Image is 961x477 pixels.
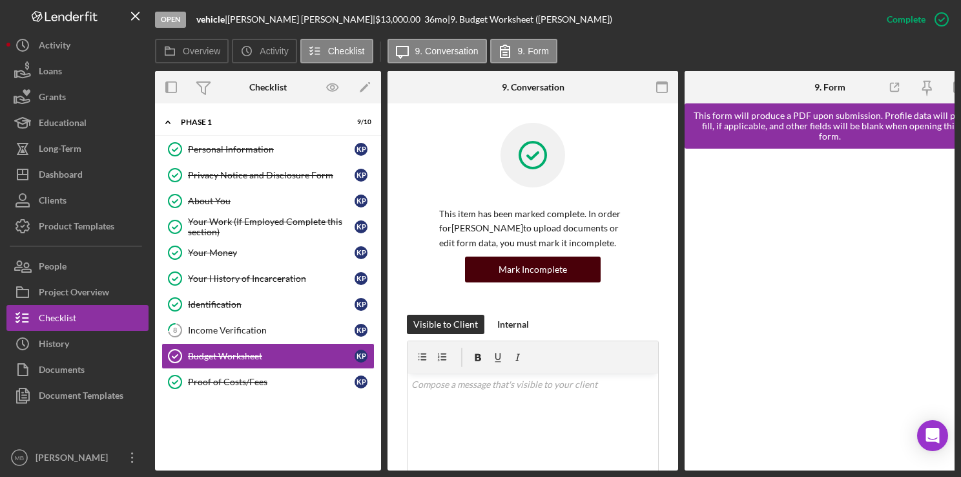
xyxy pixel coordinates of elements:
div: Document Templates [39,383,123,412]
div: Documents [39,357,85,386]
div: Visible to Client [413,315,478,334]
div: k p [355,169,367,182]
div: k p [355,324,367,337]
div: Budget Worksheet [188,351,355,361]
div: k p [355,350,367,363]
button: Documents [6,357,149,383]
button: MB[PERSON_NAME] [6,445,149,471]
div: k p [355,376,367,388]
button: Internal [491,315,535,334]
label: 9. Form [518,46,549,56]
label: Checklist [328,46,365,56]
div: Phase 1 [181,118,339,126]
a: About Youkp [161,188,375,214]
div: k p [355,220,367,233]
div: 9. Conversation [502,82,564,92]
div: 36 mo [424,14,448,25]
text: MB [15,454,24,461]
div: k p [355,272,367,285]
div: Checklist [249,82,287,92]
b: vehicle [196,14,225,25]
p: This item has been marked complete. In order for [PERSON_NAME] to upload documents or edit form d... [439,207,626,250]
button: Complete [874,6,955,32]
div: $13,000.00 [375,14,424,25]
a: Identificationkp [161,291,375,317]
div: Identification [188,299,355,310]
button: Checklist [300,39,373,63]
div: k p [355,246,367,259]
div: Open Intercom Messenger [917,420,948,451]
div: | [196,14,227,25]
label: Activity [260,46,288,56]
label: Overview [183,46,220,56]
button: 9. Conversation [387,39,487,63]
a: Your Moneykp [161,240,375,266]
tspan: 8 [173,326,177,334]
div: [PERSON_NAME] [PERSON_NAME] | [227,14,375,25]
a: Personal Informationkp [161,136,375,162]
div: [PERSON_NAME] [32,445,116,474]
button: Mark Incomplete [465,257,601,282]
a: Budget Worksheetkp [161,343,375,369]
div: k p [355,195,367,207]
div: Income Verification [188,325,355,335]
div: | 9. Budget Worksheet ([PERSON_NAME]) [448,14,612,25]
div: Mark Incomplete [499,257,567,282]
div: 9. Form [814,82,845,92]
div: Project Overview [39,279,109,308]
div: Your History of Incarceration [188,273,355,284]
button: Document Templates [6,383,149,408]
button: 9. Form [490,39,557,63]
button: History [6,331,149,357]
button: Visible to Client [407,315,484,334]
div: Proof of Costs/Fees [188,377,355,387]
div: k p [355,298,367,311]
a: Privacy Notice and Disclosure Formkp [161,162,375,188]
button: Activity [232,39,296,63]
div: About You [188,196,355,206]
button: Checklist [6,305,149,331]
a: 8Income Verificationkp [161,317,375,343]
div: Privacy Notice and Disclosure Form [188,170,355,180]
button: Overview [155,39,229,63]
div: Open [155,12,186,28]
div: 9 / 10 [348,118,371,126]
div: k p [355,143,367,156]
div: Internal [497,315,529,334]
a: Your History of Incarcerationkp [161,266,375,291]
button: Project Overview [6,279,149,305]
div: Checklist [39,305,76,334]
label: 9. Conversation [415,46,479,56]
